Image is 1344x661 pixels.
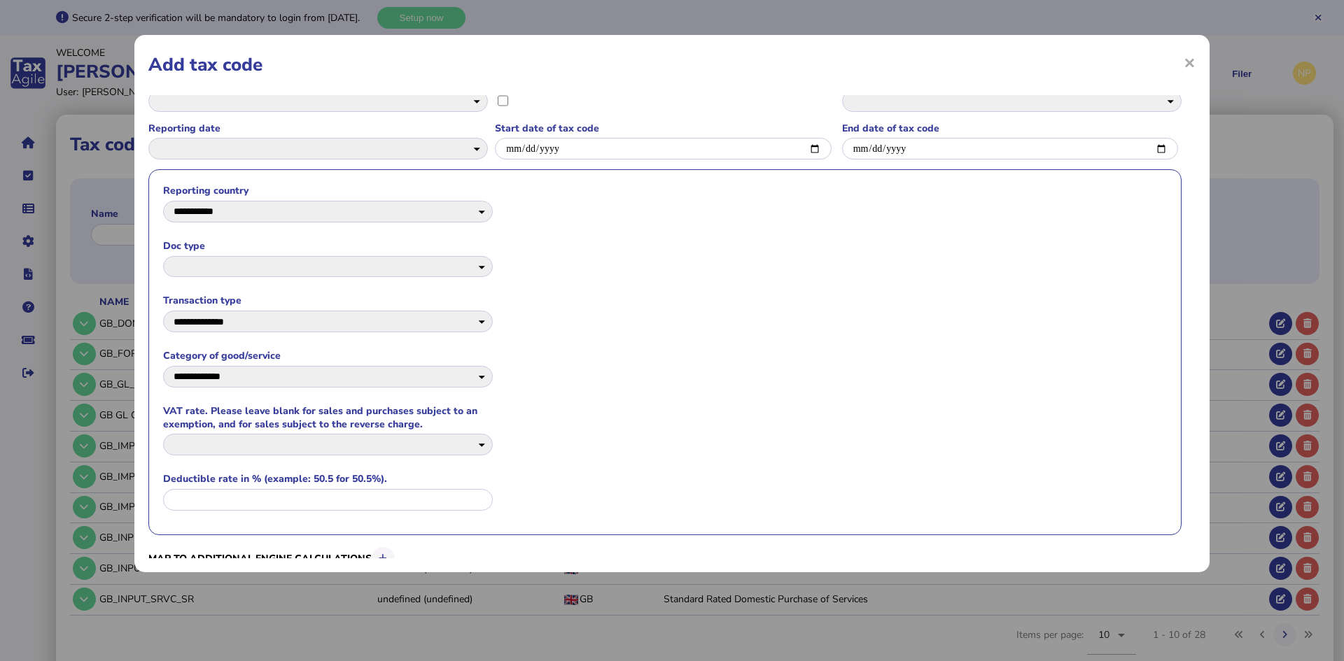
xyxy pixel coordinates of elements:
[148,122,488,135] label: Reporting date
[163,404,493,431] label: VAT rate. Please leave blank for sales and purchases subject to an exemption, and for sales subje...
[148,52,1196,77] h1: Add tax code
[1184,49,1196,76] span: ×
[163,294,493,307] label: Transaction type
[842,122,1182,135] label: End date of tax code
[163,472,493,485] label: Deductible rate in % (example: 50.5 for 50.5%).
[163,239,493,253] label: Doc type
[163,184,493,197] label: Reporting country
[148,545,1182,572] h3: Map to additional engine calculations
[495,122,834,135] label: Start date of tax code
[163,349,493,362] label: Category of good/service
